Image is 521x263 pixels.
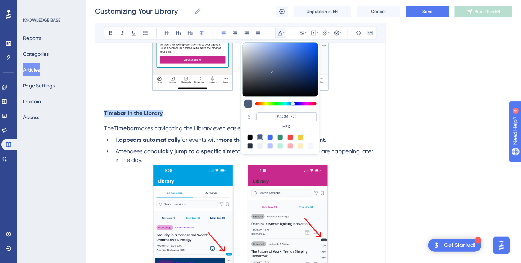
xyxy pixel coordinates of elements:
[23,17,60,23] div: KNOWLEDGE BASE
[23,47,49,60] button: Categories
[115,148,154,155] span: Attendees can
[95,6,191,16] input: Article Name
[432,241,441,250] img: launcher-image-alternative-text
[371,9,386,14] span: Cancel
[23,111,39,124] button: Access
[115,136,119,143] span: It
[422,9,432,14] span: Save
[50,4,52,9] div: 4
[491,235,512,256] iframe: UserGuiding AI Assistant Launcher
[104,125,114,132] span: The
[455,6,512,17] button: Publish in EN
[406,6,449,17] button: Save
[154,148,235,155] strong: quickly jump to a specific time
[475,9,500,14] span: Publish in EN
[256,124,317,130] label: HEX
[357,6,400,17] button: Cancel
[119,136,180,143] strong: appears automatically
[104,110,163,117] span: Timebar in the Library
[23,63,40,76] button: Articles
[23,95,41,108] button: Domain
[475,237,481,244] div: 1
[428,239,481,252] div: Open Get Started! checklist, remaining modules: 1
[136,125,244,132] span: makes navigating the Library even easier:
[23,79,55,92] button: Page Settings
[114,125,136,132] strong: Timebar
[23,32,41,45] button: Reports
[218,136,325,143] strong: more than 3 hours of scheduled content
[444,241,476,249] div: Get Started!
[307,9,338,14] span: Unpublish in EN
[325,136,326,143] span: .
[17,2,45,10] span: Need Help?
[180,136,218,143] span: for events with
[294,6,351,17] button: Unpublish in EN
